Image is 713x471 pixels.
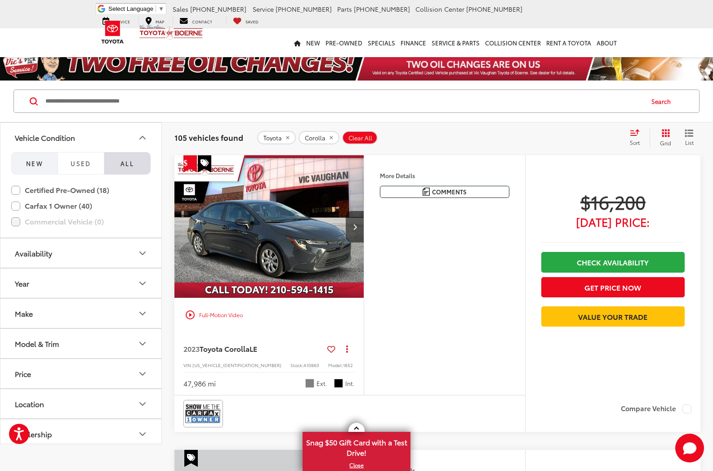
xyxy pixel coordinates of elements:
span: Clear All [348,135,372,142]
button: Clear All [342,131,378,144]
span: 1852 [343,362,353,368]
span: Collision Center [415,4,464,13]
input: Search by Make, Model, or Keyword [45,90,643,112]
button: MakeMake [0,299,162,328]
img: CarFax One Owner [185,402,221,426]
span: Model: [328,362,343,368]
label: Commercial Vehicle (0) [11,214,151,229]
div: Model & Trim [15,339,59,348]
div: Availability [137,248,148,259]
span: Stock: [290,362,303,368]
a: Collision Center [482,28,544,57]
a: Home [291,28,303,57]
span: dropdown dots [346,345,348,352]
img: Comments [423,188,430,195]
img: Vic Vaughan Toyota of Boerne [139,24,203,40]
a: Map [138,16,171,25]
span: ▼ [158,5,164,12]
a: Service & Parts: Opens in a new tab [429,28,482,57]
span: Gray [305,379,314,388]
label: Certified Pre-Owned (18) [11,182,151,198]
div: Vehicle Condition [15,133,75,142]
button: LocationLocation [0,389,162,418]
div: Make [15,309,33,318]
span: [PHONE_NUMBER] [354,4,410,13]
span: Saved [245,18,258,24]
h4: More Details [380,172,509,179]
a: Check Availability [541,252,685,272]
div: Year [15,279,29,287]
button: Vehicle ConditionVehicle Condition [0,123,162,152]
div: Make [137,308,148,319]
svg: Start Chat [675,434,704,462]
span: VIN: [183,362,192,368]
div: Price [15,369,31,378]
span: Comments [432,188,467,196]
button: List View [678,129,700,147]
button: Comments [380,186,509,198]
div: Location [137,399,148,409]
img: Toyota [96,18,129,47]
label: Carfax 1 Owner (40) [11,198,151,214]
span: Int. [345,379,355,388]
a: About [594,28,619,57]
div: 2023 Toyota Corolla LE 0 [174,155,365,298]
span: Used [71,159,91,167]
label: Compare Vehicle [621,404,691,413]
span: Snag $50 Gift Card with a Test Drive! [303,433,410,460]
div: Location [15,399,44,408]
span: [PHONE_NUMBER] [466,4,522,13]
a: 2023Toyota CorollaLE [183,344,324,354]
span: Black [334,379,343,388]
span: LE [250,343,257,354]
span: Toyota [263,135,282,142]
button: Toggle Chat Window [675,434,704,462]
span: NEW [26,159,43,167]
button: Actions [339,341,355,357]
div: Dealership [15,430,52,438]
a: Specials [365,28,398,57]
span: $16,200 [541,190,685,213]
a: Contact [173,16,219,25]
div: Vehicle Condition [137,132,148,143]
div: Model & Trim [137,338,148,349]
span: [PHONE_NUMBER] [276,4,332,13]
a: My Saved Vehicles [226,16,265,25]
button: Grid View [650,129,678,147]
button: PricePrice [0,359,162,388]
span: [US_VEHICLE_IDENTIFICATION_NUMBER] [192,362,281,368]
span: List [685,139,694,146]
span: Special [184,450,198,467]
button: YearYear [0,269,162,298]
span: Sort [630,139,640,146]
span: Corolla [305,135,325,142]
span: Get Price Drop Alert [183,155,197,172]
div: Availability [15,249,52,257]
span: 2023 [183,343,200,354]
span: Ext. [316,379,327,388]
button: remove Corolla [299,131,339,144]
button: Select sort value [625,129,650,147]
div: Year [137,278,148,289]
a: Select Language​ [108,5,164,12]
a: Rent a Toyota [544,28,594,57]
div: 47,986 mi [183,378,216,389]
img: 2023 Toyota Corolla LE [174,155,365,298]
a: Service [96,16,137,25]
a: Finance [398,28,429,57]
span: Toyota Corolla [200,343,250,354]
span: [PHONE_NUMBER] [190,4,246,13]
a: 2023 Toyota Corolla LE2023 Toyota Corolla LE2023 Toyota Corolla LE2023 Toyota Corolla LE [174,155,365,298]
div: Price [137,368,148,379]
span: Service [253,4,274,13]
button: Search [643,90,684,112]
a: New [303,28,323,57]
div: Dealership [137,429,148,440]
span: [DATE] Price: [541,217,685,226]
span: 105 vehicles found [174,132,243,143]
button: Model & TrimModel & Trim [0,329,162,358]
span: Sales [173,4,188,13]
button: Get Price Now [541,277,685,297]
